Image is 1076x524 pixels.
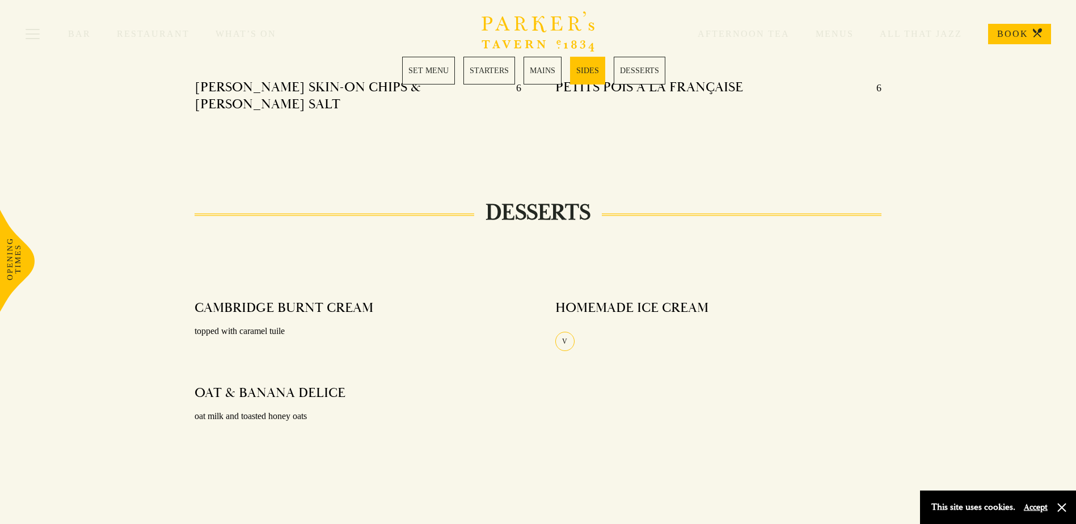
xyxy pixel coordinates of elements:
h2: DESSERTS [474,199,602,226]
h4: CAMBRIDGE BURNT CREAM [195,299,373,316]
p: oat milk and toasted honey oats [195,408,521,425]
h4: OAT & BANANA DELICE [195,384,345,402]
a: 4 / 5 [570,57,605,84]
p: This site uses cookies. [931,499,1015,515]
a: 5 / 5 [614,57,665,84]
button: Accept [1024,502,1048,513]
a: 1 / 5 [402,57,455,84]
a: 2 / 5 [463,57,515,84]
a: 3 / 5 [524,57,562,84]
div: V [555,332,575,351]
p: topped with caramel tuile [195,323,521,340]
button: Close and accept [1056,502,1067,513]
h4: HOMEMADE ICE CREAM [555,299,708,316]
